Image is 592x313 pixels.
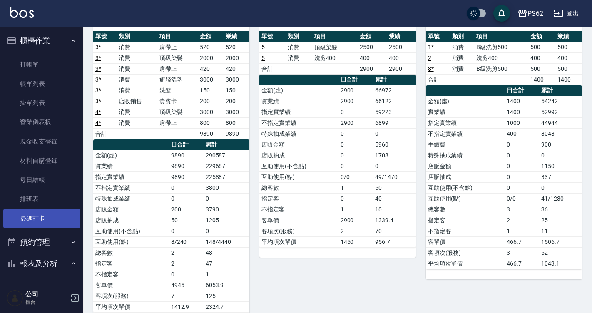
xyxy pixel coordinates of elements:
[3,93,80,112] a: 掛單列表
[25,298,68,306] p: 櫃台
[426,247,505,258] td: 客項次(服務)
[528,31,555,42] th: 金額
[224,107,249,117] td: 3000
[169,269,204,280] td: 0
[198,107,224,117] td: 3000
[373,150,416,161] td: 1708
[493,5,510,22] button: save
[505,117,540,128] td: 1000
[157,74,198,85] td: 旗艦溫塑
[338,117,373,128] td: 2900
[259,31,415,75] table: a dense table
[204,258,250,269] td: 47
[505,85,540,96] th: 日合計
[157,85,198,96] td: 洗髮
[450,52,474,63] td: 消費
[338,236,373,247] td: 1450
[259,75,415,248] table: a dense table
[539,182,582,193] td: 0
[555,52,582,63] td: 400
[204,269,250,280] td: 1
[204,247,250,258] td: 48
[117,96,157,107] td: 店販銷售
[261,44,265,50] a: 5
[338,150,373,161] td: 0
[259,161,338,171] td: 互助使用(不含點)
[338,128,373,139] td: 0
[93,226,169,236] td: 互助使用(不含點)
[7,290,23,306] img: Person
[157,52,198,63] td: 頂級染髮
[259,236,338,247] td: 平均項次單價
[373,193,416,204] td: 40
[426,117,505,128] td: 指定實業績
[539,117,582,128] td: 44944
[117,63,157,74] td: 消費
[93,269,169,280] td: 不指定客
[505,258,540,269] td: 466.7
[286,31,312,42] th: 類別
[373,117,416,128] td: 6899
[474,42,528,52] td: B級洗剪500
[373,85,416,96] td: 66972
[3,209,80,228] a: 掃碼打卡
[555,42,582,52] td: 500
[426,215,505,226] td: 指定客
[204,301,250,312] td: 2324.7
[117,117,157,128] td: 消費
[338,182,373,193] td: 1
[169,280,204,291] td: 4945
[198,128,224,139] td: 9890
[3,253,80,274] button: 報表及分析
[426,204,505,215] td: 總客數
[505,193,540,204] td: 0/0
[358,31,387,42] th: 金額
[555,31,582,42] th: 業績
[373,171,416,182] td: 49/1470
[373,204,416,215] td: 10
[286,42,312,52] td: 消費
[358,52,387,63] td: 400
[426,226,505,236] td: 不指定客
[426,193,505,204] td: 互助使用(點)
[338,161,373,171] td: 0
[157,96,198,107] td: 貴賓卡
[3,74,80,93] a: 帳單列表
[224,52,249,63] td: 2000
[312,42,358,52] td: 頂級染髮
[474,63,528,74] td: B級洗剪500
[259,226,338,236] td: 客項次(服務)
[3,30,80,52] button: 櫃檯作業
[505,236,540,247] td: 466.7
[259,85,338,96] td: 金額(虛)
[157,117,198,128] td: 肩帶上
[259,204,338,215] td: 不指定客
[426,31,450,42] th: 單號
[204,291,250,301] td: 125
[93,150,169,161] td: 金額(虛)
[93,31,249,139] table: a dense table
[539,139,582,150] td: 900
[528,63,555,74] td: 500
[204,150,250,161] td: 290587
[3,55,80,74] a: 打帳單
[224,96,249,107] td: 200
[169,226,204,236] td: 0
[204,226,250,236] td: 0
[169,215,204,226] td: 50
[474,31,528,42] th: 項目
[539,215,582,226] td: 25
[169,236,204,247] td: 8/240
[204,193,250,204] td: 0
[286,52,312,63] td: 消費
[338,75,373,85] th: 日合計
[505,107,540,117] td: 1400
[505,150,540,161] td: 0
[204,171,250,182] td: 225887
[198,85,224,96] td: 150
[261,55,265,61] a: 5
[204,139,250,150] th: 累計
[338,204,373,215] td: 1
[259,63,286,74] td: 合計
[259,31,286,42] th: 單號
